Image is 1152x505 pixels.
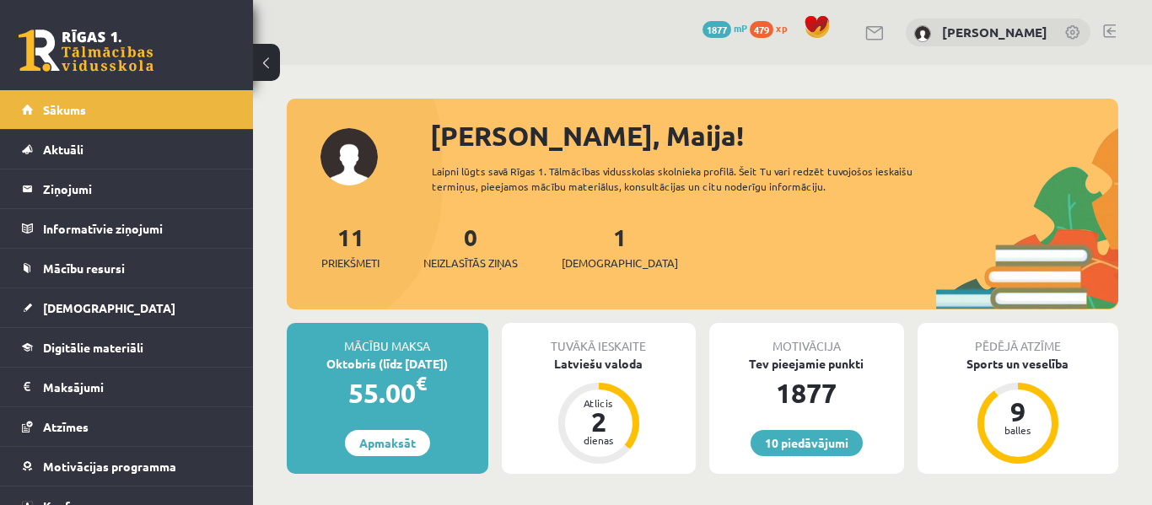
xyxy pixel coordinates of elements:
span: 1877 [703,21,731,38]
a: 1877 mP [703,21,747,35]
div: 1877 [709,373,904,413]
a: [DEMOGRAPHIC_DATA] [22,288,232,327]
a: [PERSON_NAME] [942,24,1047,40]
span: xp [776,21,787,35]
a: 479 xp [750,21,795,35]
div: Atlicis [573,398,624,408]
span: Atzīmes [43,419,89,434]
legend: Informatīvie ziņojumi [43,209,232,248]
span: mP [734,21,747,35]
a: Aktuāli [22,130,232,169]
div: balles [993,425,1043,435]
a: Sākums [22,90,232,129]
span: Motivācijas programma [43,459,176,474]
div: 2 [573,408,624,435]
span: [DEMOGRAPHIC_DATA] [562,255,678,271]
a: Apmaksāt [345,430,430,456]
span: Sākums [43,102,86,117]
span: Digitālie materiāli [43,340,143,355]
a: Rīgas 1. Tālmācības vidusskola [19,30,153,72]
span: [DEMOGRAPHIC_DATA] [43,300,175,315]
div: dienas [573,435,624,445]
a: Mācību resursi [22,249,232,287]
a: 10 piedāvājumi [751,430,863,456]
a: Informatīvie ziņojumi [22,209,232,248]
span: Mācību resursi [43,261,125,276]
span: 479 [750,21,773,38]
legend: Ziņojumi [43,169,232,208]
div: 9 [993,398,1043,425]
span: Aktuāli [43,142,83,157]
span: Priekšmeti [321,255,380,271]
div: Pēdējā atzīme [918,323,1119,355]
div: 55.00 [287,373,488,413]
a: Maksājumi [22,368,232,406]
a: Latviešu valoda Atlicis 2 dienas [502,355,697,466]
img: Maija Lielmeža [914,25,931,42]
div: [PERSON_NAME], Maija! [430,116,1118,156]
div: Tuvākā ieskaite [502,323,697,355]
a: Ziņojumi [22,169,232,208]
a: Digitālie materiāli [22,328,232,367]
div: Tev pieejamie punkti [709,355,904,373]
div: Motivācija [709,323,904,355]
div: Mācību maksa [287,323,488,355]
a: 11Priekšmeti [321,222,380,271]
a: Atzīmes [22,407,232,446]
a: Motivācijas programma [22,447,232,486]
legend: Maksājumi [43,368,232,406]
a: Sports un veselība 9 balles [918,355,1119,466]
a: 0Neizlasītās ziņas [423,222,518,271]
div: Latviešu valoda [502,355,697,373]
div: Sports un veselība [918,355,1119,373]
div: Oktobris (līdz [DATE]) [287,355,488,373]
span: Neizlasītās ziņas [423,255,518,271]
span: € [416,371,427,395]
a: 1[DEMOGRAPHIC_DATA] [562,222,678,271]
div: Laipni lūgts savā Rīgas 1. Tālmācības vidusskolas skolnieka profilā. Šeit Tu vari redzēt tuvojošo... [432,164,931,194]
